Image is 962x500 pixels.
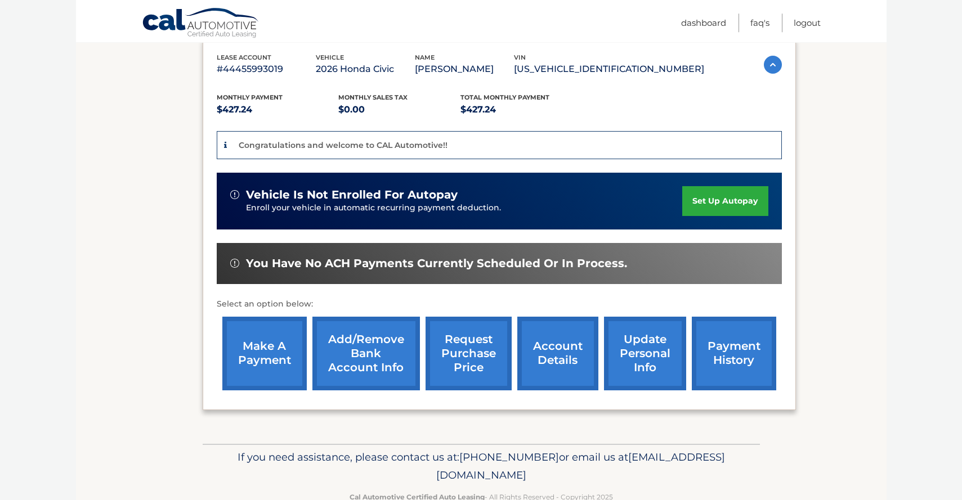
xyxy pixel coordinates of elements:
[764,56,782,74] img: accordion-active.svg
[217,53,271,61] span: lease account
[459,451,559,463] span: [PHONE_NUMBER]
[246,202,683,214] p: Enroll your vehicle in automatic recurring payment deduction.
[338,102,460,118] p: $0.00
[514,53,526,61] span: vin
[460,93,549,101] span: Total Monthly Payment
[312,317,420,390] a: Add/Remove bank account info
[514,61,704,77] p: [US_VEHICLE_IDENTIFICATION_NUMBER]
[794,13,821,32] a: Logout
[239,140,448,150] p: Congratulations and welcome to CAL Automotive!!
[604,317,686,390] a: update personal info
[316,61,415,77] p: 2026 Honda Civic
[338,93,408,101] span: Monthly sales Tax
[415,53,435,61] span: name
[222,317,307,390] a: make a payment
[230,190,239,199] img: alert-white.svg
[426,317,512,390] a: request purchase price
[217,93,283,101] span: Monthly Payment
[316,53,344,61] span: vehicle
[460,102,583,118] p: $427.24
[246,188,458,202] span: vehicle is not enrolled for autopay
[517,317,598,390] a: account details
[681,13,726,32] a: Dashboard
[750,13,769,32] a: FAQ's
[217,102,339,118] p: $427.24
[682,186,768,216] a: set up autopay
[217,298,782,311] p: Select an option below:
[246,256,627,271] span: You have no ACH payments currently scheduled or in process.
[210,448,753,484] p: If you need assistance, please contact us at: or email us at
[230,259,239,268] img: alert-white.svg
[142,7,260,40] a: Cal Automotive
[692,317,776,390] a: payment history
[217,61,316,77] p: #44455993019
[415,61,514,77] p: [PERSON_NAME]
